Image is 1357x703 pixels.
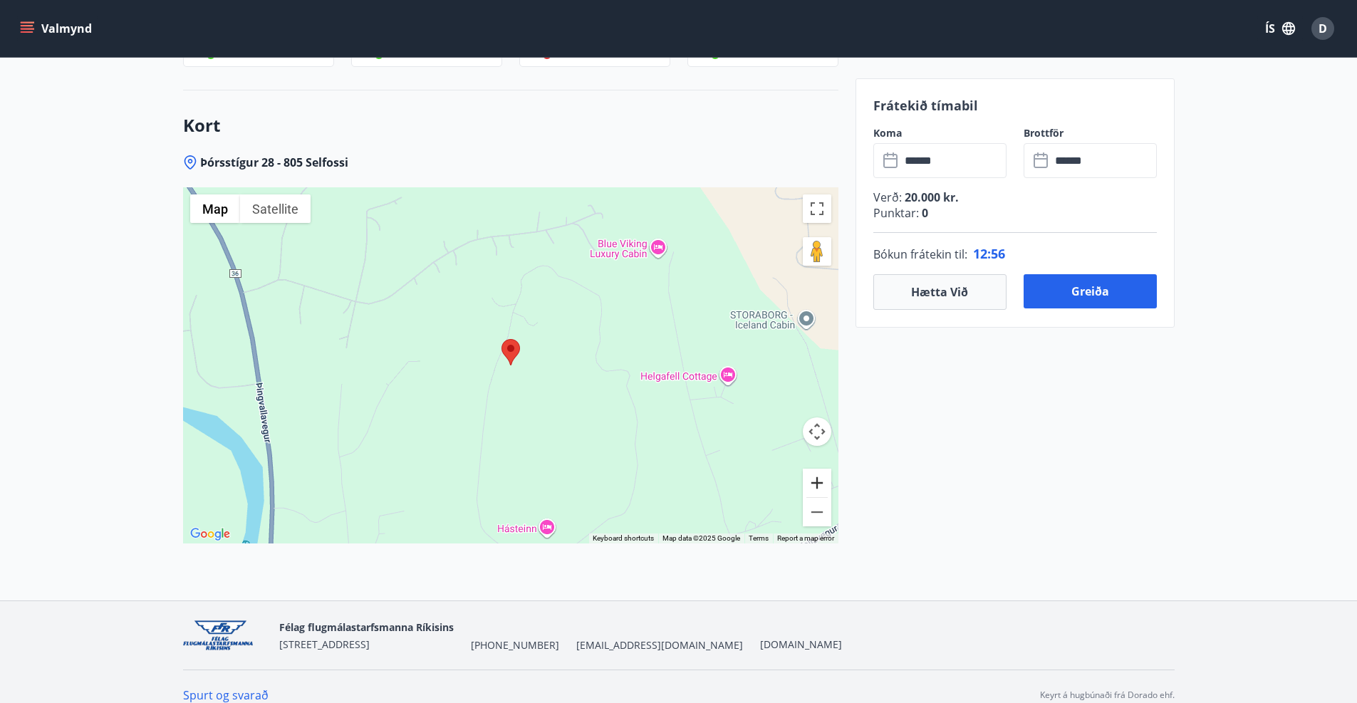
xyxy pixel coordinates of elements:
[190,194,240,223] button: Show street map
[1306,11,1340,46] button: D
[1024,274,1157,308] button: Greiða
[902,189,959,205] span: 20.000 kr.
[803,469,831,497] button: Zoom in
[803,237,831,266] button: Drag Pegman onto the map to open Street View
[749,534,769,542] a: Terms (opens in new tab)
[873,189,1157,205] p: Verð :
[803,417,831,446] button: Map camera controls
[183,687,269,703] a: Spurt og svarað
[873,96,1157,115] p: Frátekið tímabil
[973,245,991,262] span: 12 :
[17,16,98,41] button: menu
[873,246,967,263] span: Bókun frátekin til :
[760,637,842,651] a: [DOMAIN_NAME]
[991,245,1005,262] span: 56
[873,274,1007,310] button: Hætta við
[777,534,834,542] a: Report a map error
[183,620,268,651] img: jpzx4QWYf4KKDRVudBx9Jb6iv5jAOT7IkiGygIXa.png
[1040,689,1175,702] p: Keyrt á hugbúnaði frá Dorado ehf.
[240,194,311,223] button: Show satellite imagery
[1319,21,1327,36] span: D
[1024,126,1157,140] label: Brottför
[873,205,1157,221] p: Punktar :
[183,113,838,137] h3: Kort
[279,637,370,651] span: [STREET_ADDRESS]
[576,638,743,652] span: [EMAIL_ADDRESS][DOMAIN_NAME]
[200,155,348,170] span: Þórsstígur 28 - 805 Selfossi
[1257,16,1303,41] button: ÍS
[662,534,740,542] span: Map data ©2025 Google
[919,205,928,221] span: 0
[279,620,454,634] span: Félag flugmálastarfsmanna Ríkisins
[593,533,654,543] button: Keyboard shortcuts
[471,638,559,652] span: [PHONE_NUMBER]
[803,498,831,526] button: Zoom out
[187,525,234,543] a: Open this area in Google Maps (opens a new window)
[873,126,1007,140] label: Koma
[803,194,831,223] button: Toggle fullscreen view
[187,525,234,543] img: Google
